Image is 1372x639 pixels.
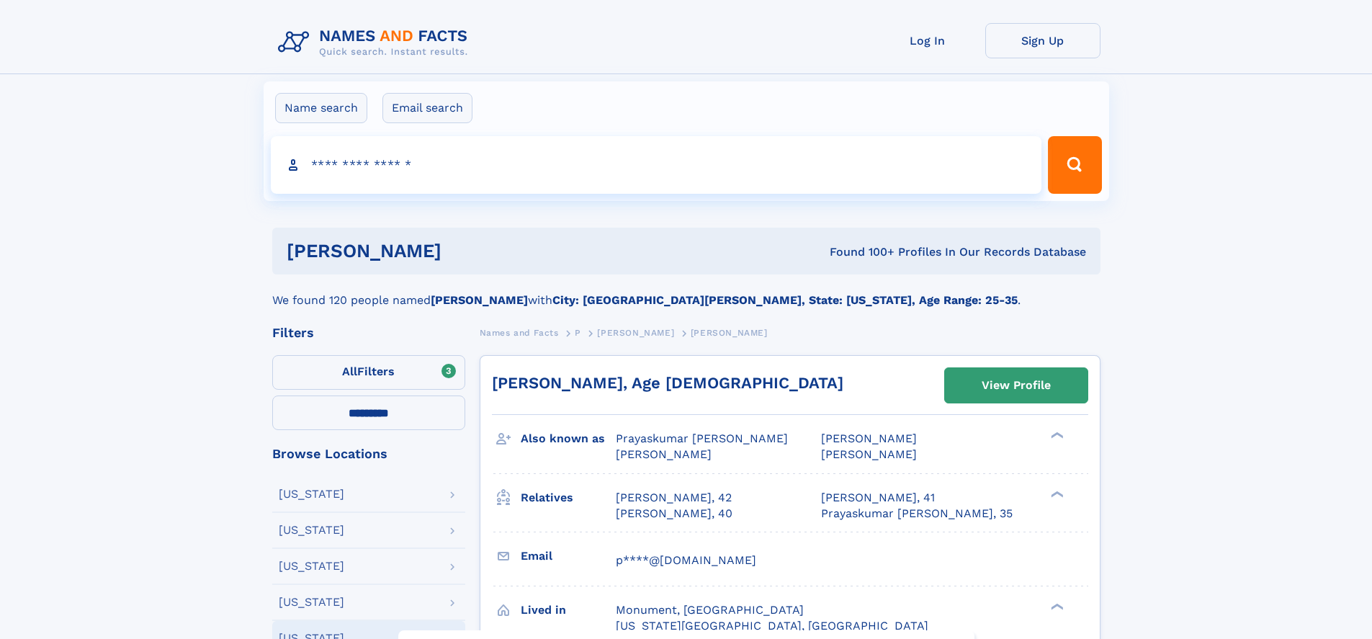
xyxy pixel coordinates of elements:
b: City: [GEOGRAPHIC_DATA][PERSON_NAME], State: [US_STATE], Age Range: 25-35 [552,293,1018,307]
h3: Email [521,544,616,568]
input: search input [271,136,1042,194]
a: [PERSON_NAME] [597,323,674,341]
div: Filters [272,326,465,339]
div: We found 120 people named with . [272,274,1100,309]
span: Prayaskumar [PERSON_NAME] [616,432,788,445]
div: ❯ [1047,602,1064,611]
button: Search Button [1048,136,1101,194]
img: Logo Names and Facts [272,23,480,62]
div: ❯ [1047,489,1064,499]
a: View Profile [945,368,1088,403]
div: Browse Locations [272,447,465,460]
a: Log In [870,23,985,58]
h1: [PERSON_NAME] [287,242,636,260]
div: [US_STATE] [279,560,344,572]
h3: Relatives [521,486,616,510]
span: [PERSON_NAME] [616,447,712,461]
a: [PERSON_NAME], 41 [821,490,935,506]
span: [US_STATE][GEOGRAPHIC_DATA], [GEOGRAPHIC_DATA] [616,619,928,633]
div: Found 100+ Profiles In Our Records Database [635,244,1086,260]
a: [PERSON_NAME], 40 [616,506,732,522]
label: Email search [382,93,472,123]
div: ❯ [1047,431,1064,440]
label: Filters [272,355,465,390]
span: [PERSON_NAME] [821,432,917,445]
a: [PERSON_NAME], 42 [616,490,732,506]
h3: Also known as [521,426,616,451]
span: [PERSON_NAME] [821,447,917,461]
div: [US_STATE] [279,524,344,536]
span: [PERSON_NAME] [597,328,674,338]
a: Sign Up [985,23,1100,58]
h3: Lived in [521,598,616,622]
label: Name search [275,93,367,123]
span: Monument, [GEOGRAPHIC_DATA] [616,603,804,617]
span: P [575,328,581,338]
div: [US_STATE] [279,488,344,500]
a: [PERSON_NAME], Age [DEMOGRAPHIC_DATA] [492,374,843,392]
a: Names and Facts [480,323,559,341]
span: [PERSON_NAME] [691,328,768,338]
a: Prayaskumar [PERSON_NAME], 35 [821,506,1013,522]
span: All [342,365,357,378]
div: [US_STATE] [279,596,344,608]
a: P [575,323,581,341]
b: [PERSON_NAME] [431,293,528,307]
div: View Profile [982,369,1051,402]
